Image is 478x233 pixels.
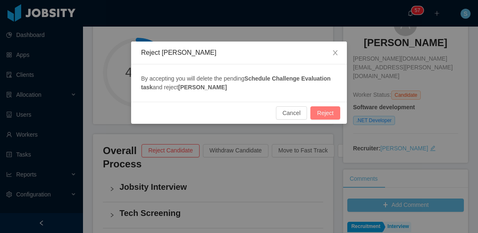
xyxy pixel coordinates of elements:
[332,49,339,56] i: icon: close
[141,75,244,82] span: By accepting you will delete the pending
[153,84,178,91] span: and reject
[178,84,227,91] strong: [PERSON_NAME]
[324,42,347,65] button: Close
[276,106,307,120] button: Cancel
[141,48,337,57] div: Reject [PERSON_NAME]
[310,106,340,120] button: Reject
